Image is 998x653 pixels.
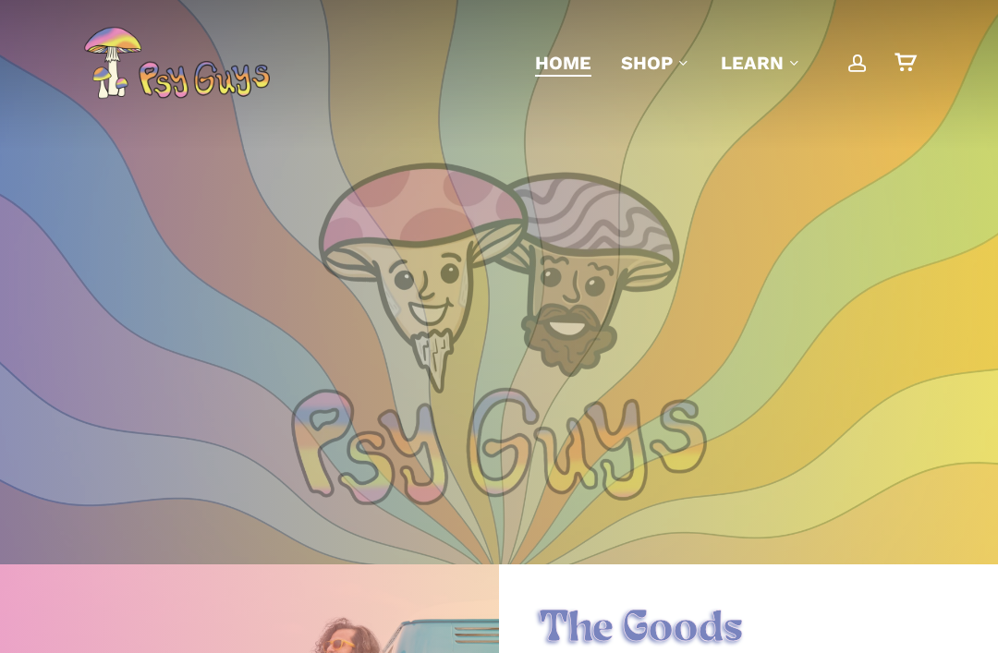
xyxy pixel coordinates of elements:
span: Shop [621,52,673,74]
img: PsyGuys Heads Logo [314,139,684,416]
a: Learn [721,50,802,76]
img: PsyGuys [83,26,270,100]
a: Cart [895,53,915,73]
span: Home [535,52,591,74]
a: Home [535,50,591,76]
a: Shop [621,50,691,76]
img: Psychedelic PsyGuys Text Logo [291,387,707,504]
span: Learn [721,52,784,74]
